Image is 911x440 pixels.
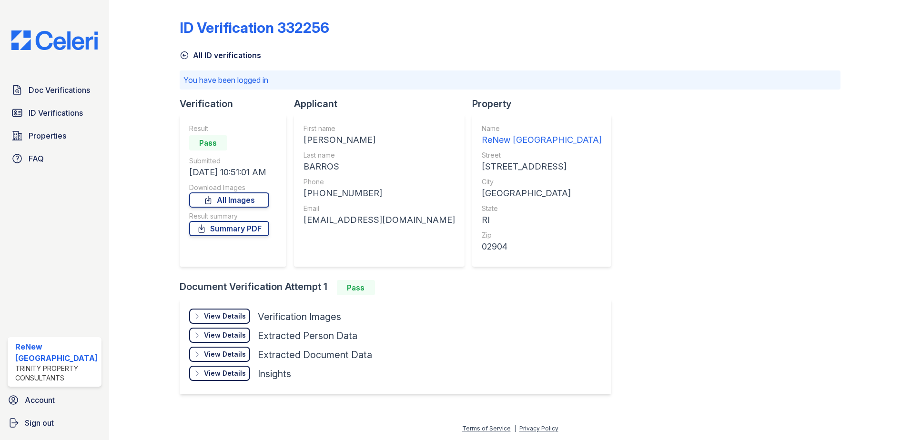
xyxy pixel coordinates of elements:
[15,341,98,364] div: ReNew [GEOGRAPHIC_DATA]
[189,166,269,179] div: [DATE] 10:51:01 AM
[189,183,269,192] div: Download Images
[258,348,372,361] div: Extracted Document Data
[25,417,54,429] span: Sign out
[258,310,341,323] div: Verification Images
[482,230,602,240] div: Zip
[189,135,227,150] div: Pass
[180,97,294,110] div: Verification
[482,124,602,133] div: Name
[304,160,455,173] div: BARROS
[472,97,619,110] div: Property
[304,133,455,147] div: [PERSON_NAME]
[294,97,472,110] div: Applicant
[482,150,602,160] div: Street
[482,133,602,147] div: ReNew [GEOGRAPHIC_DATA]
[8,103,101,122] a: ID Verifications
[204,350,246,359] div: View Details
[183,74,837,86] p: You have been logged in
[304,150,455,160] div: Last name
[304,204,455,213] div: Email
[8,80,101,100] a: Doc Verifications
[25,394,55,406] span: Account
[482,124,602,147] a: Name ReNew [GEOGRAPHIC_DATA]
[482,187,602,200] div: [GEOGRAPHIC_DATA]
[29,107,83,119] span: ID Verifications
[189,156,269,166] div: Submitted
[189,221,269,236] a: Summary PDF
[180,280,619,295] div: Document Verification Attempt 1
[514,425,516,432] div: |
[482,240,602,253] div: 02904
[482,177,602,187] div: City
[258,329,357,342] div: Extracted Person Data
[8,149,101,168] a: FAQ
[8,126,101,145] a: Properties
[189,124,269,133] div: Result
[4,30,105,50] img: CE_Logo_Blue-a8612792a0a2168367f1c8372b55b34899dd931a85d93a1a3d3e32e68fde9ad4.png
[189,211,269,221] div: Result summary
[304,177,455,187] div: Phone
[204,369,246,378] div: View Details
[189,192,269,208] a: All Images
[204,311,246,321] div: View Details
[4,390,105,410] a: Account
[204,330,246,340] div: View Details
[482,204,602,213] div: State
[29,84,90,96] span: Doc Verifications
[29,130,66,141] span: Properties
[4,413,105,432] a: Sign out
[304,213,455,227] div: [EMAIL_ADDRESS][DOMAIN_NAME]
[304,124,455,133] div: First name
[482,160,602,173] div: [STREET_ADDRESS]
[29,153,44,164] span: FAQ
[337,280,375,295] div: Pass
[482,213,602,227] div: RI
[258,367,291,380] div: Insights
[304,187,455,200] div: [PHONE_NUMBER]
[180,50,261,61] a: All ID verifications
[519,425,558,432] a: Privacy Policy
[180,19,329,36] div: ID Verification 332256
[15,364,98,383] div: Trinity Property Consultants
[462,425,511,432] a: Terms of Service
